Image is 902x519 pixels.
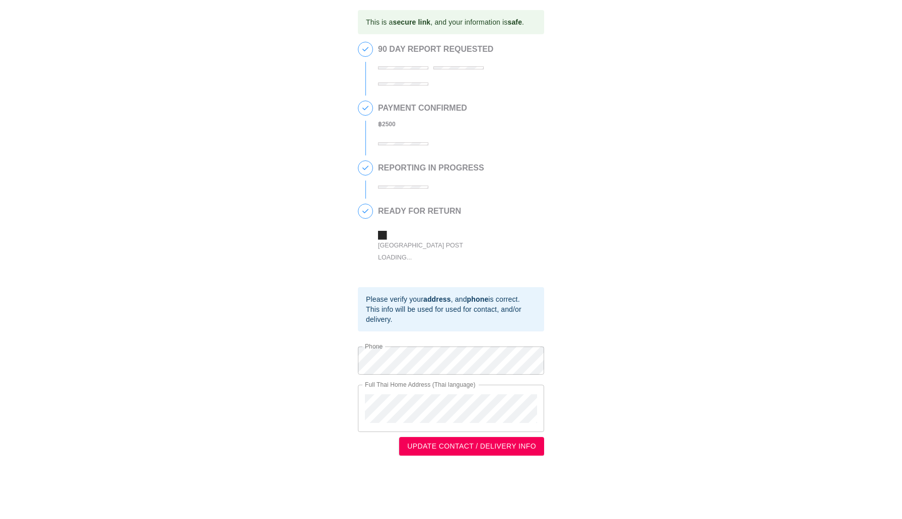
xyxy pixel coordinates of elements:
h2: 90 DAY REPORT REQUESTED [378,45,539,54]
b: safe [507,18,522,26]
h2: READY FOR RETURN [378,207,529,216]
div: [GEOGRAPHIC_DATA] Post Loading... [378,239,484,263]
b: secure link [393,18,430,26]
span: 4 [358,204,372,218]
b: phone [467,295,489,303]
b: ฿ 2500 [378,121,396,128]
span: 3 [358,161,372,175]
span: 2 [358,101,372,115]
b: address [423,295,451,303]
div: This is a , and your information is . [366,13,524,31]
div: This info will be used for used for contact, and/or delivery. [366,304,536,324]
div: Please verify your , and is correct. [366,294,536,304]
button: UPDATE CONTACT / DELIVERY INFO [399,437,544,456]
span: UPDATE CONTACT / DELIVERY INFO [407,440,536,453]
h2: PAYMENT CONFIRMED [378,104,467,113]
h2: REPORTING IN PROGRESS [378,163,484,172]
span: 1 [358,42,372,56]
